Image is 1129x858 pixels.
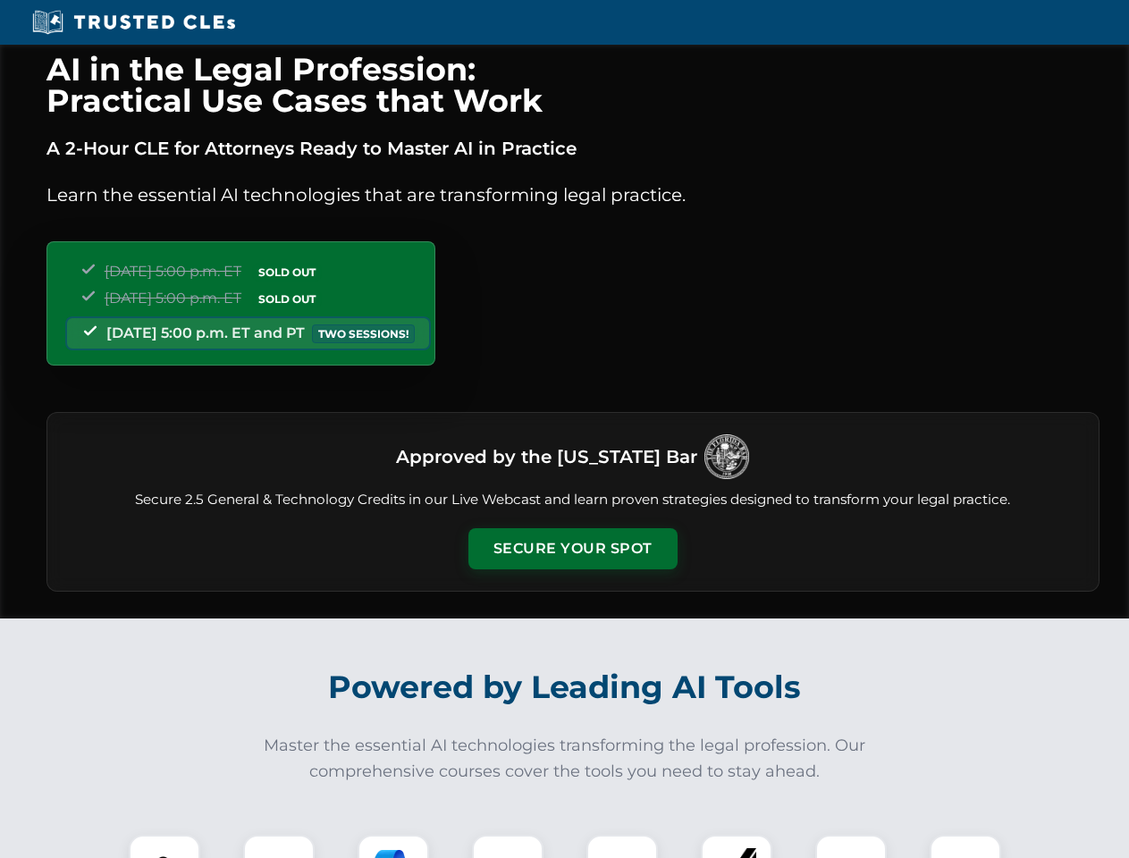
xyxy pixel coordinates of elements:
span: SOLD OUT [252,263,322,282]
p: Master the essential AI technologies transforming the legal profession. Our comprehensive courses... [252,733,878,785]
span: SOLD OUT [252,290,322,308]
p: Secure 2.5 General & Technology Credits in our Live Webcast and learn proven strategies designed ... [69,490,1077,510]
span: [DATE] 5:00 p.m. ET [105,290,241,307]
button: Secure Your Spot [468,528,678,569]
h3: Approved by the [US_STATE] Bar [396,441,697,473]
span: [DATE] 5:00 p.m. ET [105,263,241,280]
h2: Powered by Leading AI Tools [70,656,1060,719]
p: A 2-Hour CLE for Attorneys Ready to Master AI in Practice [46,134,1100,163]
img: Logo [704,434,749,479]
p: Learn the essential AI technologies that are transforming legal practice. [46,181,1100,209]
h1: AI in the Legal Profession: Practical Use Cases that Work [46,54,1100,116]
img: Trusted CLEs [27,9,240,36]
